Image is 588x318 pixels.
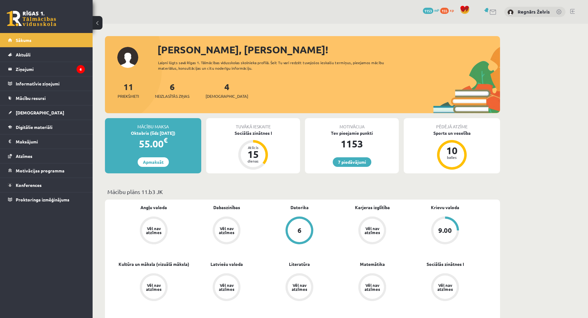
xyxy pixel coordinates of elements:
a: Vēl nav atzīmes [336,217,409,246]
div: Vēl nav atzīmes [145,283,162,291]
a: Sākums [8,33,85,47]
a: 7 piedāvājumi [333,157,371,167]
div: Vēl nav atzīmes [436,283,454,291]
a: Sports un veselība 10 balles [404,130,500,171]
a: Vēl nav atzīmes [117,273,190,302]
span: Motivācijas programma [16,168,65,173]
span: mP [434,8,439,13]
a: Ziņojumi6 [8,62,85,76]
div: Tuvākā ieskaite [206,118,300,130]
div: Sports un veselība [404,130,500,136]
a: Apmaksāt [138,157,169,167]
div: Laipni lūgts savā Rīgas 1. Tālmācības vidusskolas skolnieka profilā. Šeit Tu vari redzēt tuvojošo... [158,60,395,71]
a: Vēl nav atzīmes [263,273,336,302]
a: 9.00 [409,217,482,246]
div: Motivācija [305,118,399,130]
a: Informatīvie ziņojumi [8,76,85,91]
span: [DEMOGRAPHIC_DATA] [206,93,248,99]
legend: Maksājumi [16,134,85,149]
div: Pēdējā atzīme [404,118,500,130]
span: € [164,136,168,145]
div: Tev pieejamie punkti [305,130,399,136]
a: Dabaszinības [213,204,240,211]
span: Atzīmes [16,153,32,159]
legend: Informatīvie ziņojumi [16,76,85,91]
a: Atzīmes [8,149,85,163]
div: Mācību maksa [105,118,201,130]
span: Mācību resursi [16,95,46,101]
div: 55.00 [105,136,201,151]
div: 10 [443,146,461,155]
a: Latviešu valoda [211,261,243,267]
a: Motivācijas programma [8,163,85,178]
p: Mācību plāns 11.b3 JK [107,188,498,196]
a: Literatūra [289,261,310,267]
div: 6 [298,227,302,234]
legend: Ziņojumi [16,62,85,76]
a: 4[DEMOGRAPHIC_DATA] [206,81,248,99]
a: Rīgas 1. Tālmācības vidusskola [7,11,56,26]
div: Atlicis [244,146,262,149]
div: 15 [244,149,262,159]
div: Vēl nav atzīmes [145,226,162,234]
a: Vēl nav atzīmes [409,273,482,302]
a: Matemātika [360,261,385,267]
span: 155 [440,8,449,14]
a: Angļu valoda [140,204,167,211]
a: Datorika [290,204,309,211]
span: Digitālie materiāli [16,124,52,130]
span: Aktuāli [16,52,31,57]
a: Regnārs Želvis [518,9,550,15]
img: Regnārs Želvis [507,9,514,15]
span: [DEMOGRAPHIC_DATA] [16,110,64,115]
div: 1153 [305,136,399,151]
span: xp [450,8,454,13]
a: Mācību resursi [8,91,85,105]
a: Digitālie materiāli [8,120,85,134]
div: Sociālās zinātnes I [206,130,300,136]
a: Vēl nav atzīmes [190,273,263,302]
div: Vēl nav atzīmes [364,283,381,291]
div: [PERSON_NAME], [PERSON_NAME]! [157,42,500,57]
a: Sociālās zinātnes I [427,261,464,267]
a: 6 [263,217,336,246]
a: Maksājumi [8,134,85,149]
span: 1153 [423,8,433,14]
a: 11Priekšmeti [118,81,139,99]
a: 1153 mP [423,8,439,13]
div: Oktobris (līdz [DATE]) [105,130,201,136]
div: 9.00 [438,227,452,234]
div: Vēl nav atzīmes [218,283,235,291]
div: Vēl nav atzīmes [291,283,308,291]
a: Kultūra un māksla (vizuālā māksla) [119,261,189,267]
a: Proktoringa izmēģinājums [8,192,85,207]
div: dienas [244,159,262,163]
a: Konferences [8,178,85,192]
div: balles [443,155,461,159]
a: 155 xp [440,8,457,13]
a: [DEMOGRAPHIC_DATA] [8,105,85,120]
span: Konferences [16,182,42,188]
span: Priekšmeti [118,93,139,99]
a: Sociālās zinātnes I Atlicis 15 dienas [206,130,300,171]
a: Karjeras izglītība [355,204,390,211]
a: Aktuāli [8,47,85,62]
div: Vēl nav atzīmes [364,226,381,234]
i: 6 [77,65,85,73]
a: Vēl nav atzīmes [117,217,190,246]
span: Neizlasītās ziņas [155,93,190,99]
div: Vēl nav atzīmes [218,226,235,234]
span: Proktoringa izmēģinājums [16,197,69,202]
a: Krievu valoda [431,204,459,211]
a: 6Neizlasītās ziņas [155,81,190,99]
a: Vēl nav atzīmes [190,217,263,246]
span: Sākums [16,37,31,43]
a: Vēl nav atzīmes [336,273,409,302]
